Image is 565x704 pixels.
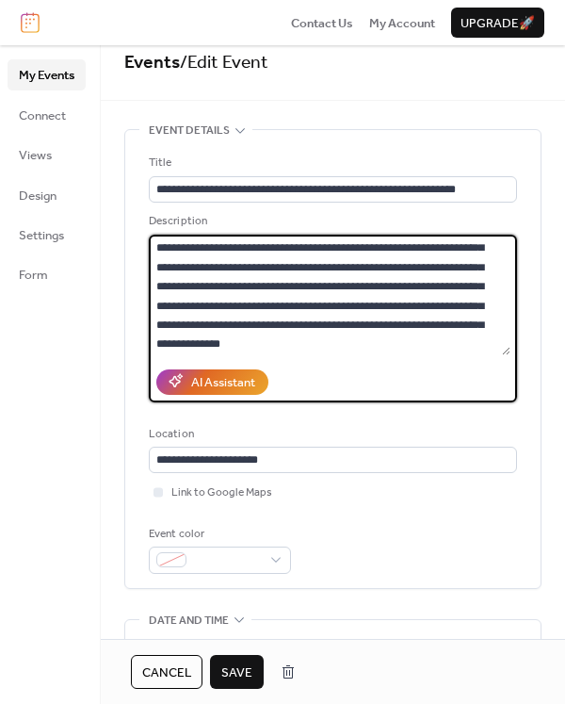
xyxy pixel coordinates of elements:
span: Settings [19,226,64,245]
div: Description [149,212,513,231]
span: Event details [149,122,230,140]
a: Contact Us [291,13,353,32]
span: Contact Us [291,14,353,33]
button: Cancel [131,655,202,689]
div: Title [149,154,513,172]
span: Connect [19,106,66,125]
span: Cancel [142,663,191,682]
a: Design [8,180,86,210]
button: AI Assistant [156,369,268,394]
a: My Events [8,59,86,90]
div: Event color [149,525,287,544]
a: Settings [8,220,86,250]
a: Views [8,139,86,170]
div: AI Assistant [191,373,255,392]
span: My Account [369,14,435,33]
span: Form [19,266,48,285]
a: Events [124,45,180,80]
span: / Edit Event [180,45,268,80]
a: Connect [8,100,86,130]
span: My Events [19,66,74,85]
span: Design [19,187,56,205]
span: Upgrade 🚀 [460,14,535,33]
span: Save [221,663,252,682]
a: Form [8,259,86,289]
a: My Account [369,13,435,32]
div: Location [149,425,513,444]
span: Date and time [149,611,229,630]
button: Upgrade🚀 [451,8,544,38]
span: Views [19,146,52,165]
span: Link to Google Maps [171,483,272,502]
button: Save [210,655,264,689]
img: logo [21,12,40,33]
